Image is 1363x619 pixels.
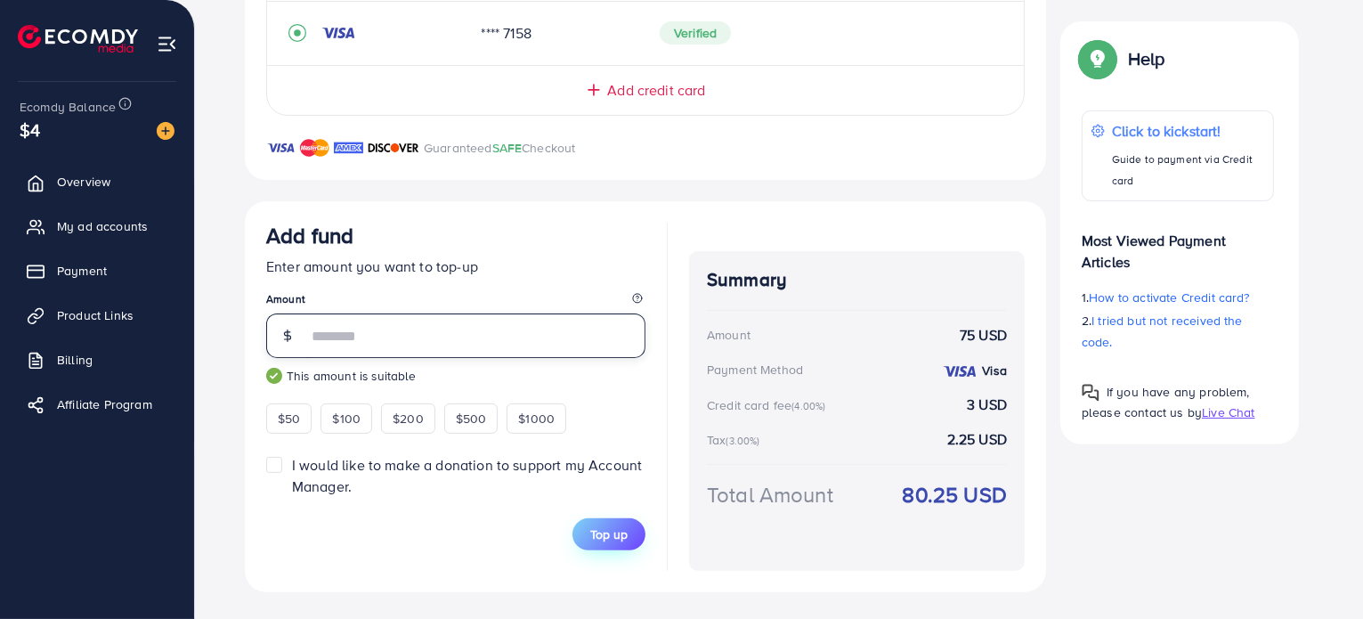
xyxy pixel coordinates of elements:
strong: Visa [982,362,1007,379]
img: brand [368,137,419,159]
span: $100 [332,410,361,428]
span: $200 [393,410,424,428]
button: Top up [572,518,645,550]
div: Amount [707,326,750,344]
span: Add credit card [607,80,705,101]
h4: Summary [707,269,1007,291]
span: $500 [456,410,487,428]
p: Guaranteed Checkout [424,137,576,159]
iframe: Chat [1287,539,1350,606]
strong: 3 USD [967,395,1007,415]
span: I would like to make a donation to support my Account Manager. [292,455,642,495]
img: brand [300,137,329,159]
img: image [157,122,174,140]
span: Payment [57,262,107,280]
span: $4 [20,117,40,143]
span: Ecomdy Balance [20,98,116,116]
h3: Add fund [266,223,353,248]
a: Product Links [13,297,181,333]
span: Affiliate Program [57,395,152,413]
strong: 2.25 USD [947,429,1007,450]
div: Tax [707,431,766,449]
p: Help [1128,48,1165,69]
span: Product Links [57,306,134,324]
strong: 75 USD [960,325,1007,346]
span: My ad accounts [57,217,148,235]
img: logo [18,25,138,53]
span: If you have any problem, please contact us by [1082,383,1250,421]
span: I tried but not received the code. [1082,312,1243,351]
a: Overview [13,164,181,200]
a: Payment [13,253,181,289]
small: This amount is suitable [266,367,645,385]
svg: record circle [288,24,306,42]
span: Live Chat [1202,403,1254,421]
span: Top up [590,525,628,543]
p: Click to kickstart! [1112,120,1264,142]
a: Billing [13,342,181,378]
p: 1. [1082,287,1274,308]
a: My ad accounts [13,208,181,244]
img: Popup guide [1082,384,1099,402]
a: Affiliate Program [13,387,181,422]
img: brand [334,137,363,159]
span: Verified [660,21,731,45]
span: $1000 [518,410,555,428]
img: menu [157,34,177,54]
span: $50 [278,410,300,428]
p: Guide to payment via Credit card [1112,149,1264,191]
p: 2. [1082,310,1274,353]
span: Overview [57,173,110,191]
span: Billing [57,351,93,369]
img: Popup guide [1082,43,1114,75]
p: Most Viewed Payment Articles [1082,216,1274,273]
p: Enter amount you want to top-up [266,256,645,277]
img: brand [266,137,296,159]
span: SAFE [492,139,523,157]
img: credit [320,26,356,40]
legend: Amount [266,291,645,314]
strong: 80.25 USD [903,479,1007,510]
div: Total Amount [707,479,833,510]
small: (3.00%) [726,434,759,448]
img: guide [266,368,282,384]
span: How to activate Credit card? [1089,289,1249,306]
img: credit [942,364,978,379]
div: Payment Method [707,361,803,379]
div: Credit card fee [707,396,832,414]
small: (4.00%) [791,399,825,413]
